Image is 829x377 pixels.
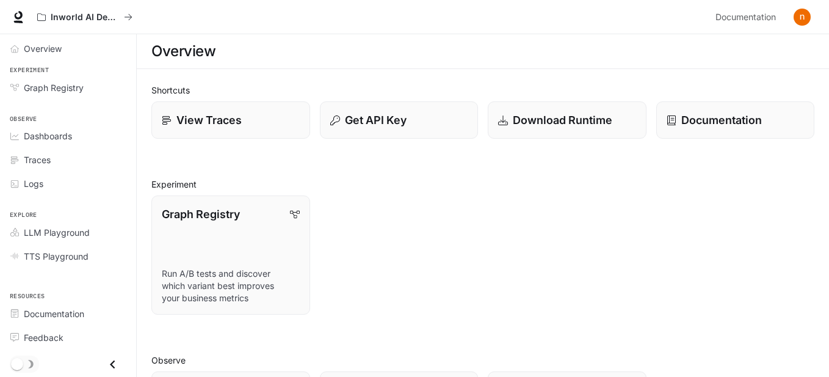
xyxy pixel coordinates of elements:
[11,357,23,370] span: Dark mode toggle
[5,125,131,147] a: Dashboards
[5,38,131,59] a: Overview
[24,250,89,263] span: TTS Playground
[5,303,131,324] a: Documentation
[24,307,84,320] span: Documentation
[151,101,310,139] a: View Traces
[24,130,72,142] span: Dashboards
[513,112,612,128] p: Download Runtime
[151,178,814,191] h2: Experiment
[5,149,131,170] a: Traces
[151,84,814,97] h2: Shortcuts
[5,246,131,267] a: TTS Playground
[794,9,811,26] img: User avatar
[320,101,479,139] button: Get API Key
[24,81,84,94] span: Graph Registry
[162,206,240,222] p: Graph Registry
[5,77,131,98] a: Graph Registry
[5,327,131,348] a: Feedback
[151,39,215,64] h1: Overview
[681,112,762,128] p: Documentation
[488,101,646,139] a: Download Runtime
[24,331,63,344] span: Feedback
[51,12,119,23] p: Inworld AI Demos
[24,226,90,239] span: LLM Playground
[176,112,242,128] p: View Traces
[345,112,407,128] p: Get API Key
[24,42,62,55] span: Overview
[24,177,43,190] span: Logs
[711,5,785,29] a: Documentation
[151,354,814,367] h2: Observe
[790,5,814,29] button: User avatar
[162,268,300,304] p: Run A/B tests and discover which variant best improves your business metrics
[5,222,131,243] a: LLM Playground
[5,173,131,194] a: Logs
[715,10,776,25] span: Documentation
[24,153,51,166] span: Traces
[32,5,138,29] button: All workspaces
[656,101,815,139] a: Documentation
[151,196,310,315] a: Graph RegistryRun A/B tests and discover which variant best improves your business metrics
[99,352,126,377] button: Close drawer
